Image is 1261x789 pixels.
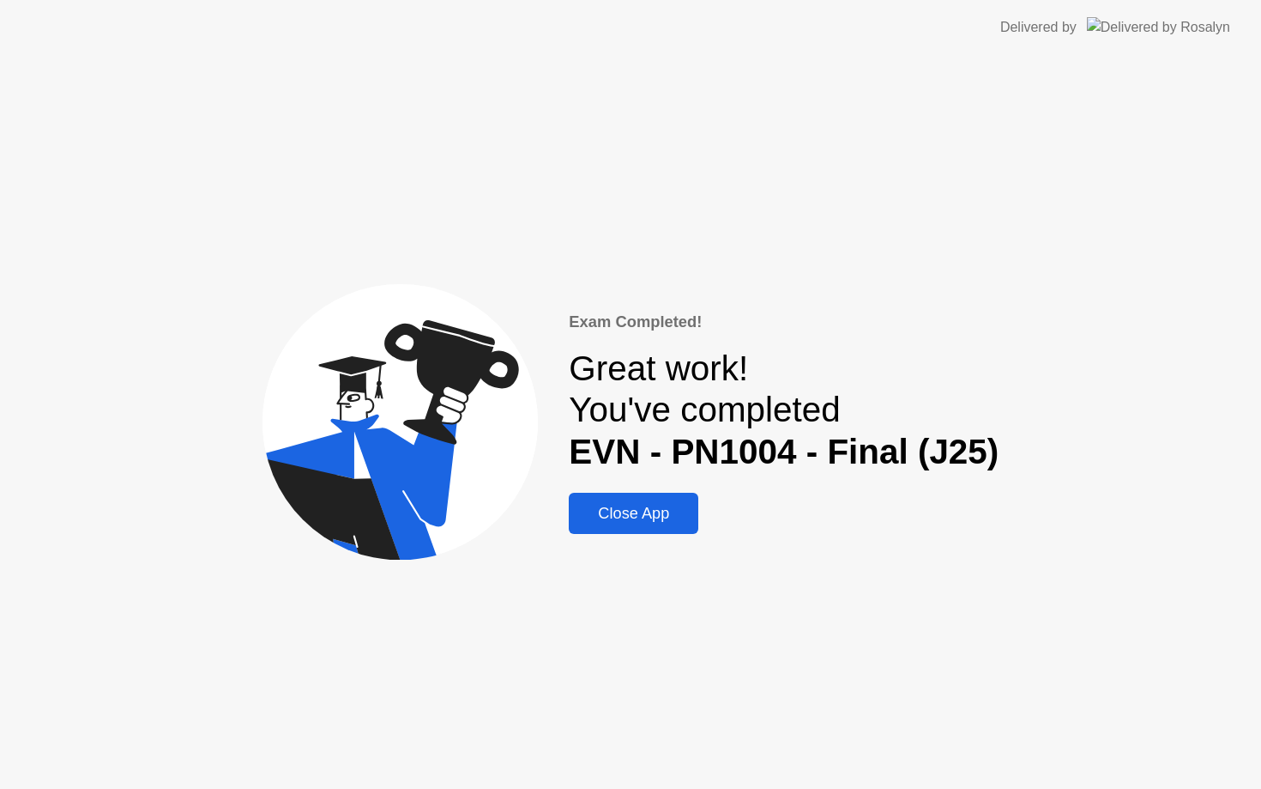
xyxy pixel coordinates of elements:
div: Great work! You've completed [569,348,999,473]
button: Close App [569,493,698,534]
img: Delivered by Rosalyn [1087,17,1230,37]
div: Delivered by [1000,17,1077,38]
div: Close App [574,505,693,523]
b: EVN - PN1004 - Final (J25) [569,432,999,471]
div: Exam Completed! [569,310,999,334]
